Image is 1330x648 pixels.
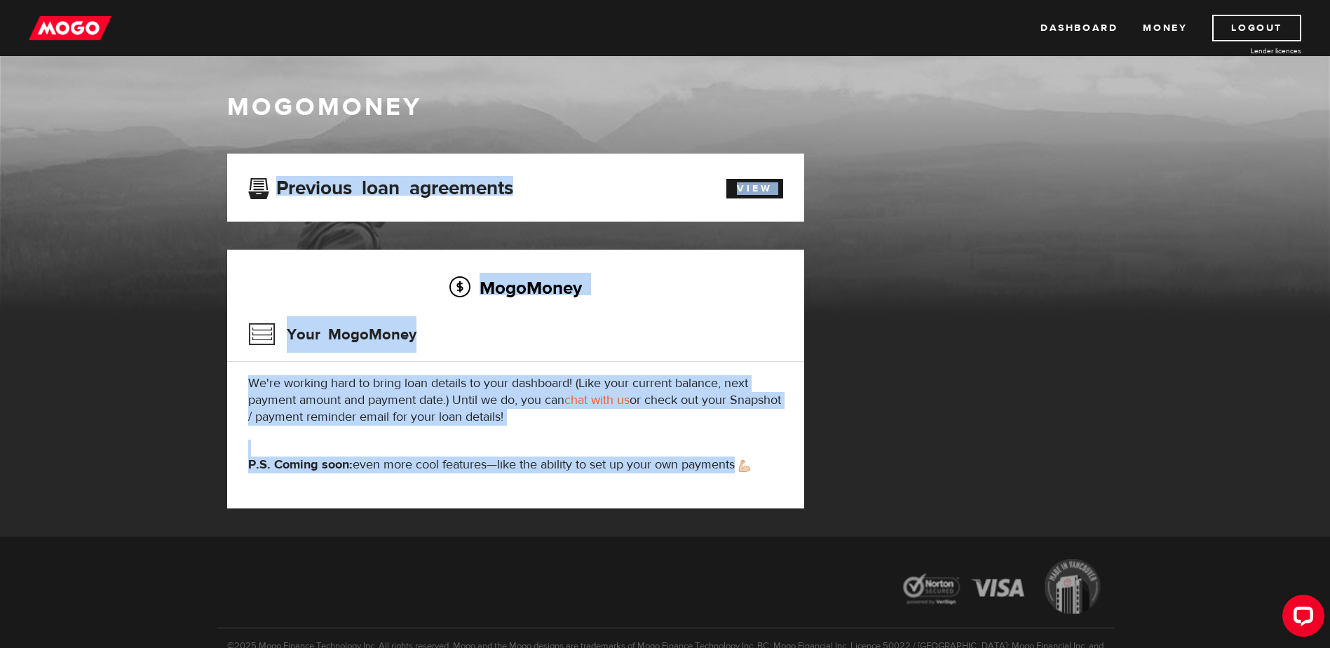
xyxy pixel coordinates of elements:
[739,460,750,472] img: strong arm emoji
[564,392,630,408] a: chat with us
[1196,46,1301,56] a: Lender licences
[248,177,513,195] h3: Previous loan agreements
[227,93,1104,122] h1: MogoMoney
[1271,589,1330,648] iframe: LiveChat chat widget
[248,457,353,473] strong: P.S. Coming soon:
[890,548,1114,628] img: legal-icons-92a2ffecb4d32d839781d1b4e4802d7b.png
[1212,15,1301,41] a: Logout
[1040,15,1118,41] a: Dashboard
[1143,15,1187,41] a: Money
[248,273,783,302] h2: MogoMoney
[29,15,111,41] img: mogo_logo-11ee424be714fa7cbb0f0f49df9e16ec.png
[248,457,783,473] p: even more cool features—like the ability to set up your own payments
[248,316,416,353] h3: Your MogoMoney
[248,375,783,426] p: We're working hard to bring loan details to your dashboard! (Like your current balance, next paym...
[726,179,783,198] a: View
